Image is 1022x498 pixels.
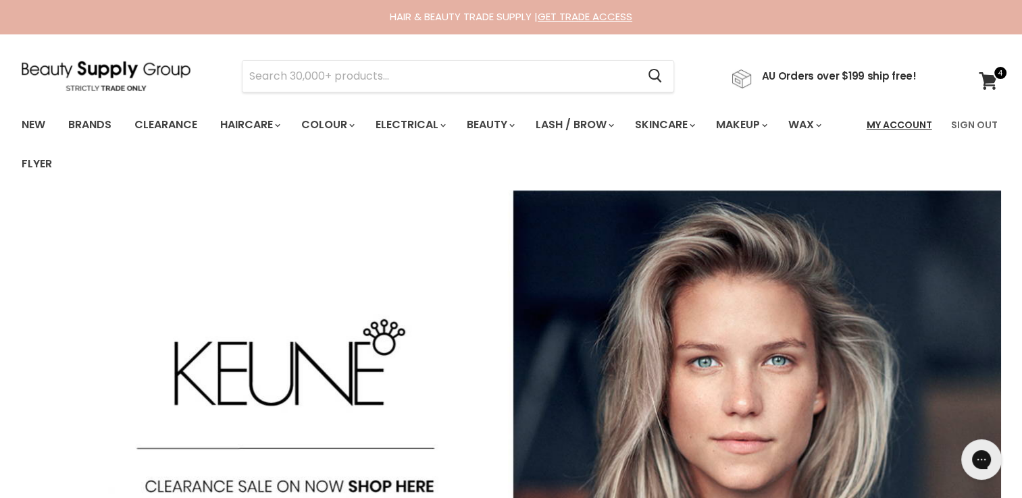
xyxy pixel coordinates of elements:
[291,111,363,139] a: Colour
[638,61,673,92] button: Search
[538,9,632,24] a: GET TRADE ACCESS
[859,111,940,139] a: My Account
[11,111,55,139] a: New
[943,111,1006,139] a: Sign Out
[242,61,638,92] input: Search
[954,435,1008,485] iframe: Gorgias live chat messenger
[625,111,703,139] a: Skincare
[124,111,207,139] a: Clearance
[11,105,859,184] ul: Main menu
[5,10,1018,24] div: HAIR & BEAUTY TRADE SUPPLY |
[365,111,454,139] a: Electrical
[242,60,674,92] form: Product
[5,105,1018,184] nav: Main
[11,150,62,178] a: Flyer
[457,111,523,139] a: Beauty
[706,111,775,139] a: Makeup
[58,111,122,139] a: Brands
[210,111,288,139] a: Haircare
[526,111,622,139] a: Lash / Brow
[778,111,829,139] a: Wax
